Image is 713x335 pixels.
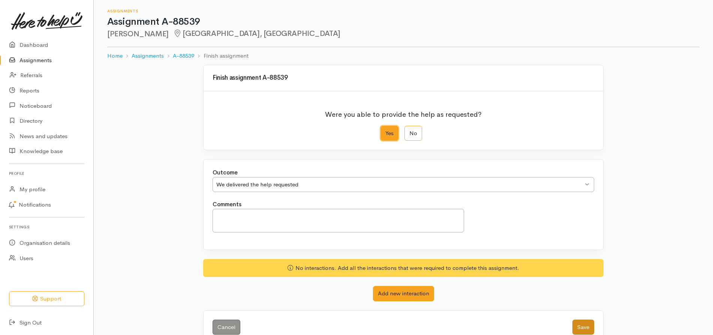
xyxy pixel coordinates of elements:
[213,200,241,209] label: Comments
[380,126,398,141] label: Yes
[132,52,164,60] a: Assignments
[213,320,240,335] a: Cancel
[173,29,340,38] span: [GEOGRAPHIC_DATA], [GEOGRAPHIC_DATA]
[194,52,248,60] li: Finish assignment
[9,222,84,232] h6: Settings
[325,105,482,120] p: Were you able to provide the help as requested?
[107,52,123,60] a: Home
[373,286,434,301] button: Add new interaction
[107,30,700,38] h2: [PERSON_NAME]
[173,52,194,60] a: A-88539
[213,74,594,82] h3: Finish assignment A-88539
[216,180,583,189] div: We delivered the help requested
[107,9,700,13] h6: Assignments
[404,126,422,141] label: No
[9,168,84,179] h6: Profile
[107,47,700,65] nav: breadcrumb
[213,168,238,177] label: Outcome
[572,320,594,335] button: Save
[203,259,604,277] div: No interactions. Add all the interactions that were required to complete this assignment.
[107,16,700,27] h1: Assignment A-88539
[9,291,84,307] button: Support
